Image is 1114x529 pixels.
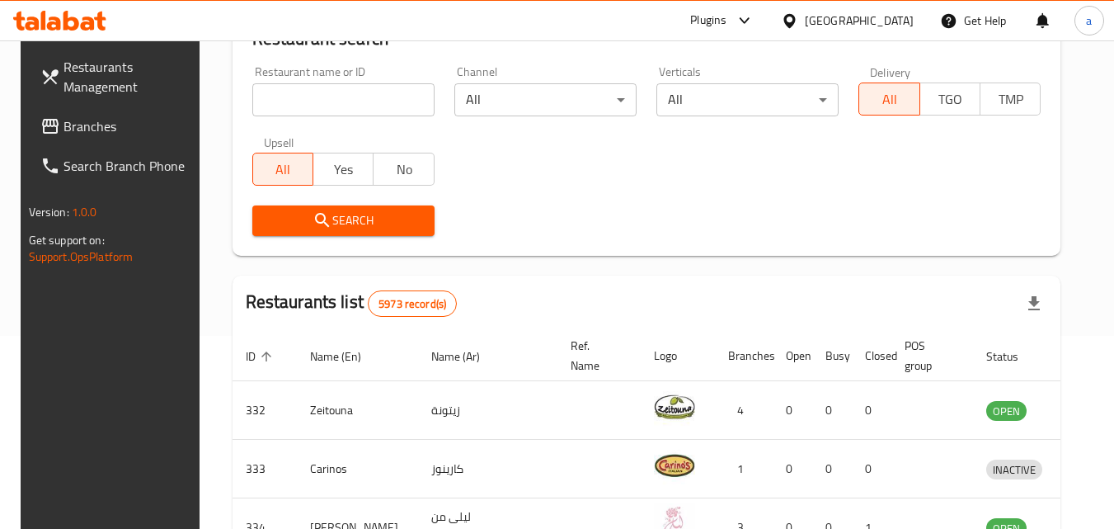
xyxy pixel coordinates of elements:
span: Version: [29,201,69,223]
th: Branches [715,331,773,381]
div: Export file [1014,284,1054,324]
span: ID [246,347,277,366]
div: Plugins [690,11,726,31]
td: كارينوز [418,440,557,498]
div: Total records count [368,290,457,317]
div: INACTIVE [986,460,1042,479]
button: Yes [313,153,374,186]
button: TMP [980,83,1041,116]
td: 0 [852,440,891,498]
span: Search [266,210,421,231]
td: 1 [715,440,773,498]
th: Closed [852,331,891,381]
button: TGO [919,83,980,116]
span: Get support on: [29,229,105,251]
span: 1.0.0 [72,201,97,223]
span: Status [986,347,1040,366]
span: Search Branch Phone [63,156,194,176]
span: Yes [320,158,367,182]
td: 0 [773,440,812,498]
span: TMP [987,87,1034,111]
span: Branches [63,116,194,136]
label: Upsell [264,136,294,148]
td: 4 [715,381,773,440]
span: Name (Ar) [431,347,501,366]
button: All [858,83,919,116]
td: 332 [233,381,297,440]
h2: Restaurants list [246,290,458,317]
span: 5973 record(s) [369,296,456,312]
button: Search [252,205,435,236]
div: OPEN [986,401,1027,421]
span: POS group [905,336,953,375]
label: Delivery [870,66,911,78]
span: Restaurants Management [63,57,194,97]
button: All [252,153,313,186]
span: INACTIVE [986,461,1042,479]
h2: Restaurant search [252,26,1041,51]
th: Logo [641,331,715,381]
td: 0 [812,440,852,498]
span: Ref. Name [571,336,621,375]
a: Support.OpsPlatform [29,246,134,267]
div: All [656,83,839,116]
td: 0 [773,381,812,440]
a: Branches [27,106,207,146]
span: OPEN [986,402,1027,421]
td: 0 [812,381,852,440]
span: Name (En) [310,347,383,366]
span: a [1086,12,1092,30]
div: [GEOGRAPHIC_DATA] [805,12,914,30]
td: 333 [233,440,297,498]
td: 0 [852,381,891,440]
input: Search for restaurant name or ID.. [252,83,435,116]
img: Zeitouna [654,386,695,427]
div: All [454,83,637,116]
button: No [373,153,434,186]
span: All [866,87,913,111]
img: Carinos [654,445,695,486]
td: Zeitouna [297,381,418,440]
a: Search Branch Phone [27,146,207,186]
span: TGO [927,87,974,111]
td: زيتونة [418,381,557,440]
th: Busy [812,331,852,381]
td: Carinos [297,440,418,498]
th: Open [773,331,812,381]
span: No [380,158,427,182]
a: Restaurants Management [27,47,207,106]
span: All [260,158,307,182]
